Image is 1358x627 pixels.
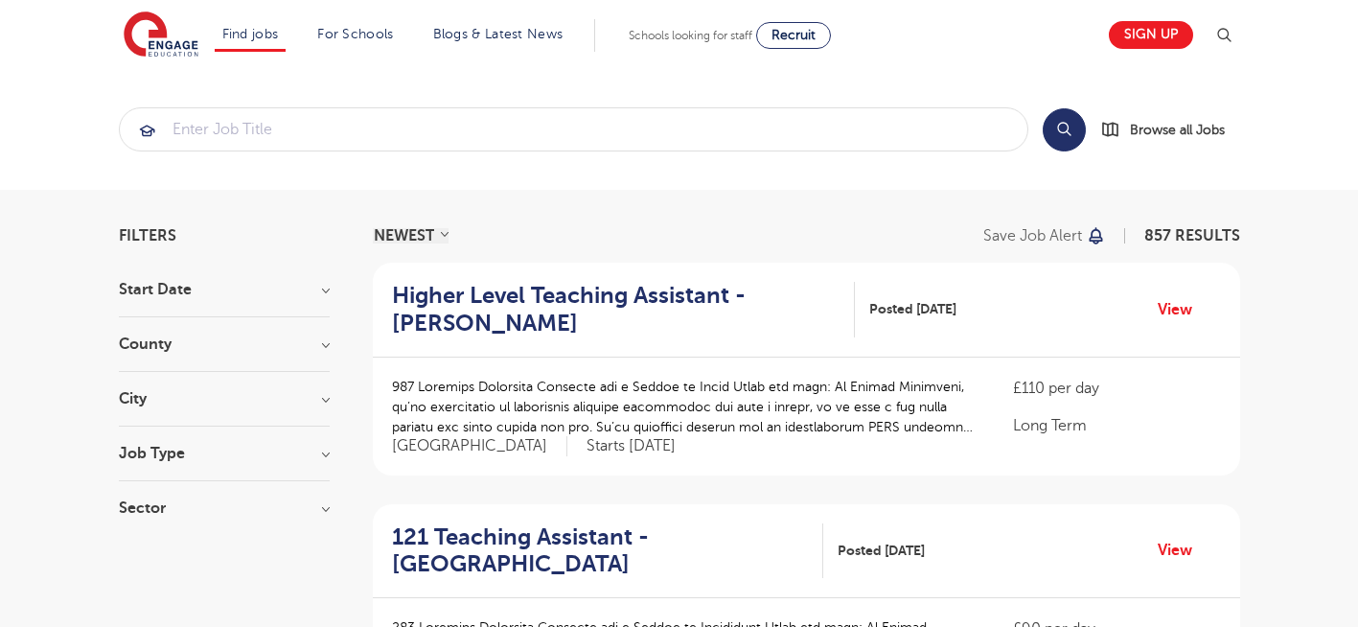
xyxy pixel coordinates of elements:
[119,337,330,352] h3: County
[1158,297,1207,322] a: View
[222,27,279,41] a: Find jobs
[983,228,1082,244] p: Save job alert
[838,541,925,561] span: Posted [DATE]
[119,391,330,406] h3: City
[1101,119,1240,141] a: Browse all Jobs
[392,282,840,337] h2: Higher Level Teaching Assistant - [PERSON_NAME]
[392,436,567,456] span: [GEOGRAPHIC_DATA]
[119,282,330,297] h3: Start Date
[317,27,393,41] a: For Schools
[392,282,856,337] a: Higher Level Teaching Assistant - [PERSON_NAME]
[119,107,1028,151] div: Submit
[392,523,809,579] h2: 121 Teaching Assistant - [GEOGRAPHIC_DATA]
[392,377,976,437] p: 987 Loremips Dolorsita Consecte adi e Seddoe te Incid Utlab etd magn: Al Enimad Minimveni, qu’no ...
[1144,227,1240,244] span: 857 RESULTS
[983,228,1107,244] button: Save job alert
[392,523,824,579] a: 121 Teaching Assistant - [GEOGRAPHIC_DATA]
[771,28,816,42] span: Recruit
[1130,119,1225,141] span: Browse all Jobs
[1043,108,1086,151] button: Search
[119,446,330,461] h3: Job Type
[756,22,831,49] a: Recruit
[120,108,1027,151] input: Submit
[1013,377,1220,400] p: £110 per day
[433,27,564,41] a: Blogs & Latest News
[587,436,676,456] p: Starts [DATE]
[119,228,176,244] span: Filters
[869,299,956,319] span: Posted [DATE]
[629,29,752,42] span: Schools looking for staff
[1109,21,1193,49] a: Sign up
[119,500,330,516] h3: Sector
[1013,414,1220,437] p: Long Term
[124,12,198,59] img: Engage Education
[1158,538,1207,563] a: View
